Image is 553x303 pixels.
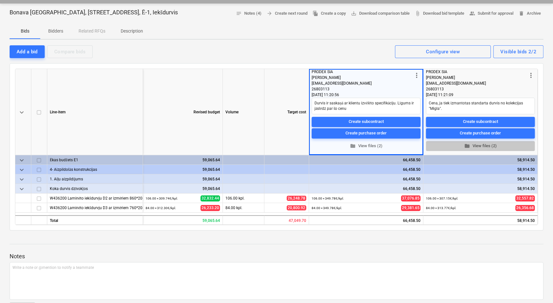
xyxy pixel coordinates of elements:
div: 66,458.50 [309,215,423,225]
p: Notes [10,253,543,260]
span: 32,557.82 [515,195,535,201]
span: Notes (4) [236,10,261,17]
div: 58,914.50 [426,165,535,174]
a: Download comparison table [348,9,412,19]
div: 47,049.70 [264,215,309,225]
div: 58,914.50 [426,174,535,184]
div: Line-item [47,69,143,155]
div: PRODEX SIA [426,69,527,75]
p: Bids [17,28,33,34]
button: Create subcontract [312,117,420,127]
span: [EMAIL_ADDRESS][DOMAIN_NAME] [426,81,486,86]
div: W436200 Laminēto iekšdurvju D2 ar izmēriem 860*2080mm - Norma decor 1 White, rokturis TH 104 Inox... [50,193,140,203]
span: 26,233.20 [201,205,220,211]
div: Total [47,215,143,225]
span: 32,832.44 [201,195,220,201]
span: Submit for approval [469,10,513,17]
span: [EMAIL_ADDRESS][DOMAIN_NAME] [312,81,372,86]
span: keyboard_arrow_down [18,109,26,116]
button: Configure view [395,45,491,58]
button: Create a copy [310,9,348,19]
div: W436200 Laminēto iekšdurvju D3 ar izmēriem 760*2080mm - Norma decor 1 White, rokturis TH 104 Inox... [50,203,140,212]
div: 66,458.50 [312,174,420,184]
div: 58,914.50 [426,184,535,193]
span: keyboard_arrow_down [18,185,26,193]
p: Bonava [GEOGRAPHIC_DATA], [STREET_ADDRESS], Ē-1, Iekšdurvis [10,9,178,16]
div: Create purchase order [345,130,387,137]
div: 58,914.50 [426,155,535,165]
button: Submit for approval [467,9,516,19]
span: folder [350,143,356,149]
div: [PERSON_NAME] [426,75,527,80]
button: View files (2) [312,141,420,151]
span: 26,356.68 [515,205,535,211]
span: keyboard_arrow_down [18,176,26,183]
span: View files (2) [428,142,532,150]
div: 1. Aiļu aizpildījums [50,174,140,184]
small: 106.00 × 309.74€ / kpl. [146,197,178,200]
div: 66,458.50 [312,155,420,165]
div: 26803113 [426,86,527,92]
span: Create next round [267,10,307,17]
div: 58,914.50 [423,215,538,225]
small: 106.00 × 349.78€ / kpl. [312,197,344,200]
textarea: Cena, ja tiek izmantotas standarta durvis no kolekcijas "Migla". [426,98,535,114]
div: [PERSON_NAME] [312,75,413,80]
span: 37,076.85 [401,195,420,201]
div: 66,458.50 [312,165,420,174]
span: folder [464,143,470,149]
textarea: Durvis ir saskaņā ar klientu izvēlēto specifikāciju. Līgums ir jāslēdz par šo cenu [312,98,420,114]
button: Create subcontract [426,117,535,127]
div: Revised budget [143,69,223,155]
div: [DATE] 11:20:56 [312,92,420,98]
span: delete [519,11,524,16]
div: Create subcontract [349,118,384,125]
span: more_vert [527,72,535,79]
span: Download bid template [415,10,464,17]
button: Notes (4) [233,9,264,19]
button: Create purchase order [426,128,535,139]
span: more_vert [413,72,420,79]
span: 20,800.92 [287,205,306,210]
button: Create purchase order [312,128,420,139]
p: Bidders [48,28,63,34]
div: Configure view [426,48,460,56]
a: Download bid template [412,9,467,19]
small: 106.00 × 307.15€ / kpl. [426,197,458,200]
span: arrow_forward [267,11,272,16]
div: Koka durvis dzīvokļos [50,184,140,193]
button: Visible bids 2/2 [493,45,543,58]
span: attach_file [415,11,420,16]
button: Add a bid [10,45,45,58]
div: 59,065.64 [146,155,220,165]
div: 106.00 kpl. [223,193,264,203]
small: 84.00 × 312.30€ / kpl. [146,206,176,210]
span: Create a copy [313,10,346,17]
div: Target cost [264,69,309,155]
span: View files (2) [314,142,418,150]
div: Create purchase order [460,130,501,137]
div: Volume [223,69,264,155]
div: 84.00 kpl. [223,203,264,213]
span: Download comparison table [351,10,410,17]
div: 26803113 [312,86,413,92]
button: Archive [516,9,543,19]
span: keyboard_arrow_down [18,156,26,164]
div: Visible bids 2/2 [500,48,536,56]
iframe: Chat Widget [521,272,553,303]
div: Ēkas budžets E1 [50,155,140,164]
span: notes [236,11,242,16]
p: Description [121,28,143,34]
span: Archive [519,10,541,17]
span: file_copy [313,11,318,16]
small: 84.00 × 349.78€ / kpl. [312,206,342,210]
div: Create subcontract [463,118,498,125]
span: people_alt [469,11,475,16]
span: keyboard_arrow_down [18,166,26,174]
div: [DATE] 11:21:09 [426,92,535,98]
button: View files (2) [426,141,535,151]
span: 29,381.65 [401,205,420,211]
div: 66,458.50 [312,184,420,193]
span: save_alt [351,11,357,16]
